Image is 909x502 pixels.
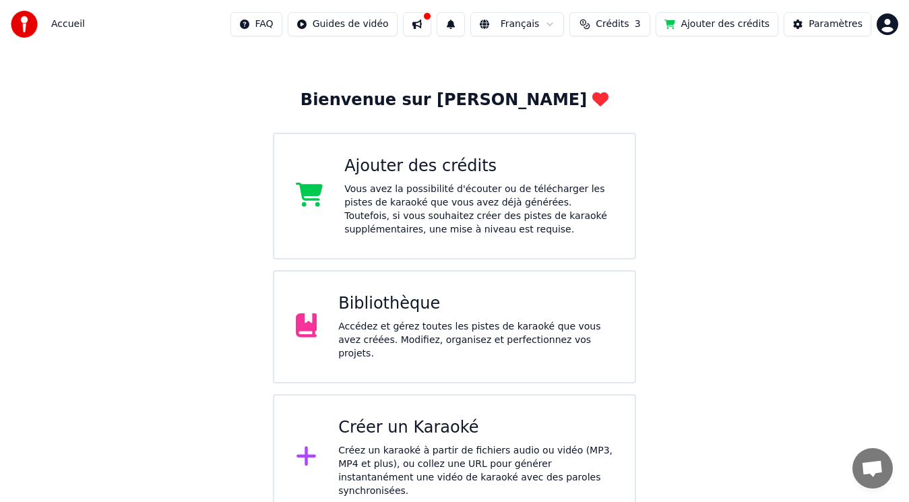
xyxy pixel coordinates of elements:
div: Vous avez la possibilité d'écouter ou de télécharger les pistes de karaoké que vous avez déjà gén... [344,183,613,237]
button: FAQ [230,12,282,36]
div: Créer un Karaoké [338,417,613,439]
div: Bienvenue sur [PERSON_NAME] [301,90,608,111]
img: youka [11,11,38,38]
button: Guides de vidéo [288,12,398,36]
span: Crédits [596,18,629,31]
div: Accédez et gérez toutes les pistes de karaoké que vous avez créées. Modifiez, organisez et perfec... [338,320,613,360]
span: 3 [635,18,641,31]
span: Accueil [51,18,85,31]
div: Ajouter des crédits [344,156,613,177]
div: Ouvrir le chat [852,448,893,489]
button: Ajouter des crédits [656,12,778,36]
nav: breadcrumb [51,18,85,31]
div: Bibliothèque [338,293,613,315]
div: Paramètres [809,18,863,31]
div: Créez un karaoké à partir de fichiers audio ou vidéo (MP3, MP4 et plus), ou collez une URL pour g... [338,444,613,498]
button: Paramètres [784,12,871,36]
button: Crédits3 [569,12,650,36]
